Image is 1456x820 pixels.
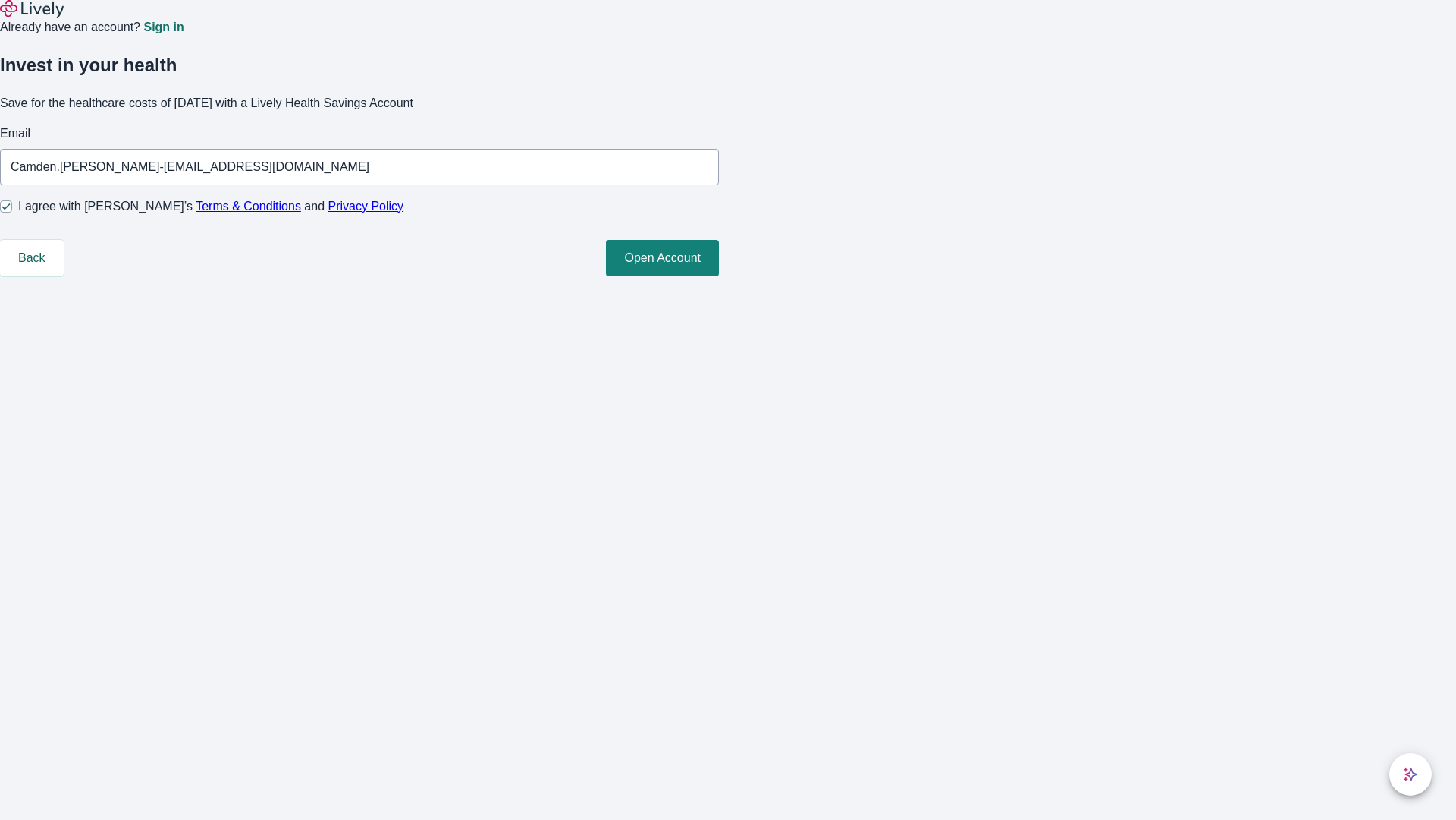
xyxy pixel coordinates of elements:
span: I agree with [PERSON_NAME]’s and [18,197,403,216]
a: Privacy Policy [328,200,404,213]
a: Sign in [143,21,184,33]
button: Open Account [606,240,719,276]
a: Terms & Conditions [196,200,301,213]
button: chat [1389,753,1432,796]
svg: Lively AI Assistant [1403,767,1418,782]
